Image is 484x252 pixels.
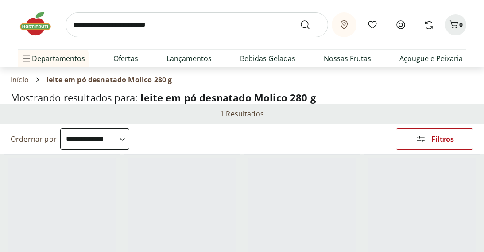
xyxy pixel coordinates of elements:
[11,134,57,144] label: Ordernar por
[396,128,473,150] button: Filtros
[21,48,32,69] button: Menu
[324,53,371,64] a: Nossas Frutas
[113,53,138,64] a: Ofertas
[399,53,463,64] a: Açougue e Peixaria
[300,19,321,30] button: Submit Search
[11,76,29,84] a: Início
[220,109,264,119] h2: 1 Resultados
[459,20,463,29] span: 0
[11,92,473,103] h1: Mostrando resultados para:
[46,76,172,84] span: leite em pó desnatado Molico 280 g
[445,14,466,35] button: Carrinho
[140,91,315,104] span: leite em pó desnatado Molico 280 g
[240,53,295,64] a: Bebidas Geladas
[431,136,454,143] span: Filtros
[18,11,62,37] img: Hortifruti
[66,12,328,37] input: search
[415,134,426,144] svg: Abrir Filtros
[166,53,212,64] a: Lançamentos
[21,48,85,69] span: Departamentos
